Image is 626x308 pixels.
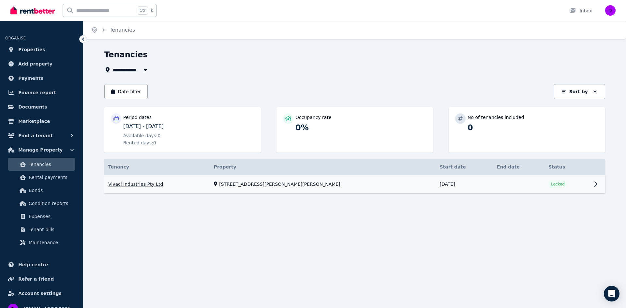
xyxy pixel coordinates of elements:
span: Available days: 0 [123,132,161,139]
p: No of tenancies included [468,114,524,121]
th: Start date [436,159,493,175]
p: [DATE] - [DATE] [123,123,254,130]
a: Expenses [8,210,75,223]
span: Expenses [29,213,73,220]
span: Add property [18,60,52,68]
span: Maintenance [29,239,73,246]
span: ORGANISE [5,36,26,40]
a: Add property [5,57,78,70]
th: End date [493,159,544,175]
span: Marketplace [18,117,50,125]
span: Ctrl [138,6,148,15]
a: Tenant bills [8,223,75,236]
a: Maintenance [8,236,75,249]
a: Tenancies [8,158,75,171]
a: Bonds [8,184,75,197]
span: Properties [18,46,45,53]
span: Manage Property [18,146,63,154]
button: Sort by [554,84,605,99]
span: Account settings [18,289,62,297]
a: Refer a friend [5,272,78,286]
button: Manage Property [5,143,78,156]
a: Rental payments [8,171,75,184]
h1: Tenancies [104,50,148,60]
p: Period dates [123,114,152,121]
span: Tenancies [110,26,135,34]
span: Bonds [29,186,73,194]
img: RentBetter [10,6,55,15]
span: Tenant bills [29,226,73,233]
span: Tenancy [108,164,129,170]
span: Rented days: 0 [123,139,156,146]
button: Date filter [104,84,148,99]
p: Occupancy rate [295,114,332,121]
th: Property [210,159,436,175]
a: Condition reports [8,197,75,210]
span: Tenancies [29,160,73,168]
div: Inbox [569,7,592,14]
nav: Breadcrumb [83,21,143,39]
p: 0% [295,123,426,133]
span: Condition reports [29,199,73,207]
a: Finance report [5,86,78,99]
img: dalrympleroad399@gmail.com [605,5,616,16]
span: Documents [18,103,47,111]
span: k [151,8,153,13]
button: Find a tenant [5,129,78,142]
a: View details for Vivaci Industries Pty Ltd [104,175,605,194]
a: Payments [5,72,78,85]
a: Account settings [5,287,78,300]
span: Find a tenant [18,132,53,139]
a: Documents [5,100,78,113]
a: Marketplace [5,115,78,128]
p: 0 [468,123,599,133]
p: Sort by [569,88,588,95]
span: Refer a friend [18,275,54,283]
div: Open Intercom Messenger [604,286,619,301]
span: Rental payments [29,173,73,181]
th: Status [544,159,589,175]
span: Payments [18,74,43,82]
a: Help centre [5,258,78,271]
span: Help centre [18,261,48,269]
span: Finance report [18,89,56,96]
a: Properties [5,43,78,56]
